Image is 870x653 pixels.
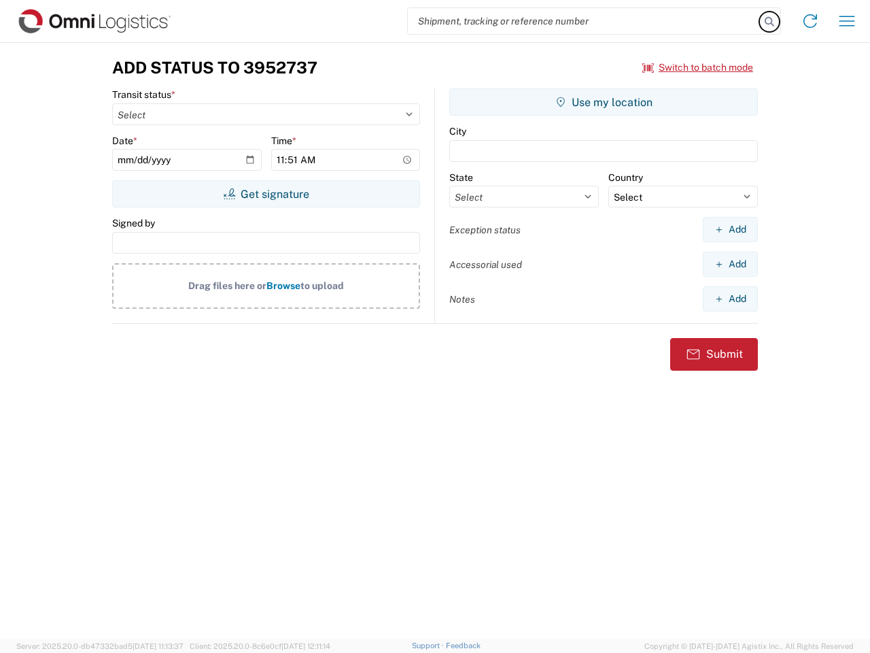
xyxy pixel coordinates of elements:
[449,88,758,116] button: Use my location
[112,58,317,78] h3: Add Status to 3952737
[281,642,330,650] span: [DATE] 12:11:14
[703,286,758,312] button: Add
[271,135,296,147] label: Time
[449,171,473,184] label: State
[449,293,475,305] label: Notes
[644,640,854,652] span: Copyright © [DATE]-[DATE] Agistix Inc., All Rights Reserved
[16,642,184,650] span: Server: 2025.20.0-db47332bad5
[112,88,175,101] label: Transit status
[412,641,446,650] a: Support
[112,217,155,229] label: Signed by
[190,642,330,650] span: Client: 2025.20.0-8c6e0cf
[112,135,137,147] label: Date
[670,338,758,371] button: Submit
[449,258,522,271] label: Accessorial used
[642,56,753,79] button: Switch to batch mode
[300,280,344,291] span: to upload
[266,280,300,291] span: Browse
[449,125,466,137] label: City
[112,180,420,207] button: Get signature
[703,217,758,242] button: Add
[133,642,184,650] span: [DATE] 11:13:37
[446,641,481,650] a: Feedback
[408,8,760,34] input: Shipment, tracking or reference number
[608,171,643,184] label: Country
[449,224,521,236] label: Exception status
[188,280,266,291] span: Drag files here or
[703,252,758,277] button: Add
